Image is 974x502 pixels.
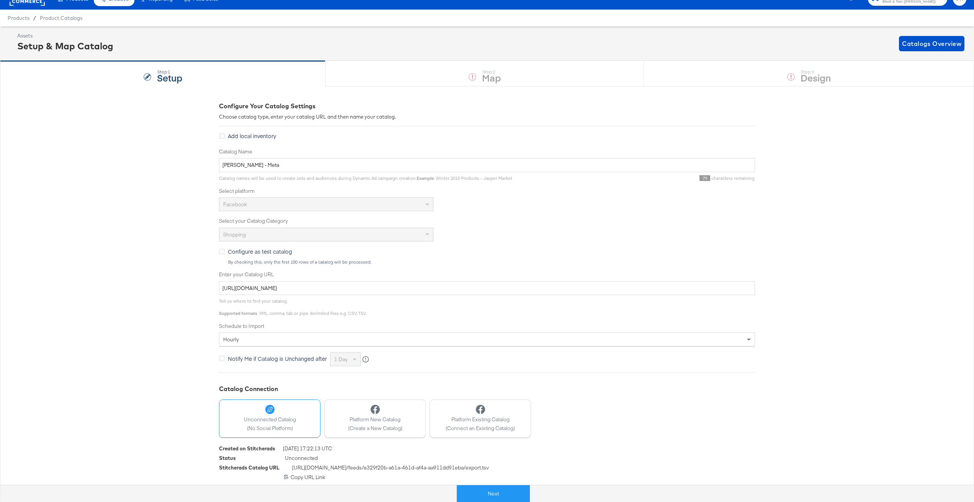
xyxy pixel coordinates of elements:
[219,445,275,452] div: Created on Stitcherads
[219,175,512,181] span: Catalog names will be used to create sets and audiences during Dynamic Ad campaign creation. : Wi...
[8,15,29,21] span: Products
[219,298,366,316] span: Tell us where to find your catalog. : XML, comma, tab or pipe delimited files e.g. CSV, TSV.
[446,425,515,432] span: (Connect an Existing Catalog)
[699,175,710,181] span: 79
[219,113,755,121] div: Choose catalog type, enter your catalog URL and then name your catalog.
[219,187,755,195] label: Select platform
[40,15,82,21] a: Product Catalogs
[219,102,755,111] div: Configure Your Catalog Settings
[219,310,257,316] strong: Supported formats
[348,416,402,423] span: Platform New Catalog
[228,259,755,265] div: By checking this, only the first 100 rows of a catalog will be processed.
[417,175,434,181] strong: Example
[29,15,40,21] span: /
[223,336,239,343] span: hourly
[446,416,515,423] span: Platform Existing Catalog
[219,385,755,393] div: Catalog Connection
[283,445,332,455] span: [DATE] 17:22:13 UTC
[285,455,318,464] span: Unconnected
[334,356,348,363] span: 1 day
[219,399,320,438] button: Unconnected Catalog(No Social Platform)
[228,248,292,255] span: Configure as test catalog
[228,355,327,362] span: Notify Me if Catalog is Unchanged after
[430,399,531,438] button: Platform Existing Catalog(Connect an Existing Catalog)
[219,474,755,481] div: Copy URL Link
[219,217,755,225] label: Select your Catalog Category
[17,39,113,52] div: Setup & Map Catalog
[324,399,426,438] button: Platform New Catalog(Create a New Catalog)
[157,69,182,75] div: Step: 1
[219,464,279,471] div: Stitcherads Catalog URL
[219,158,755,172] input: Name your catalog e.g. My Dynamic Product Catalog
[899,36,964,51] button: Catalogs Overview
[348,425,402,432] span: (Create a New Catalog)
[219,271,755,278] label: Enter your Catalog URL
[223,231,246,238] span: Shopping
[244,425,296,432] span: (No Social Platform)
[219,323,755,330] label: Schedule to Import
[512,175,755,181] div: characters remaining
[219,281,755,295] input: Enter Catalog URL, e.g. http://www.example.com/products.xml
[219,455,236,462] div: Status
[223,201,247,208] span: Facebook
[292,464,489,474] span: [URL][DOMAIN_NAME] /feeds/ e329f20b-a61a-461d-af4a-aa911dd91eba /export.tsv
[17,32,113,39] div: Assets
[157,71,182,84] strong: Setup
[219,148,755,155] label: Catalog Name
[244,416,296,423] span: Unconnected Catalog
[228,132,276,140] span: Add local inventory
[902,38,961,49] span: Catalogs Overview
